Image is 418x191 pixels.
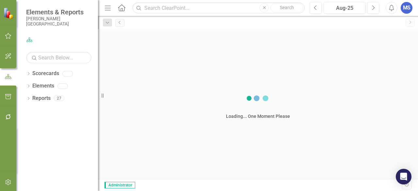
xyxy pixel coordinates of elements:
[26,16,91,27] small: [PERSON_NAME][GEOGRAPHIC_DATA]
[324,2,365,14] button: Aug-25
[280,5,294,10] span: Search
[3,7,15,19] img: ClearPoint Strategy
[132,2,305,14] input: Search ClearPoint...
[32,95,51,102] a: Reports
[401,2,412,14] button: MS
[396,169,411,184] div: Open Intercom Messenger
[54,96,64,101] div: 27
[226,113,290,119] div: Loading... One Moment Please
[326,4,363,12] div: Aug-25
[104,182,135,188] span: Administrator
[32,82,54,90] a: Elements
[32,70,59,77] a: Scorecards
[26,8,91,16] span: Elements & Reports
[26,52,91,63] input: Search Below...
[270,3,303,12] button: Search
